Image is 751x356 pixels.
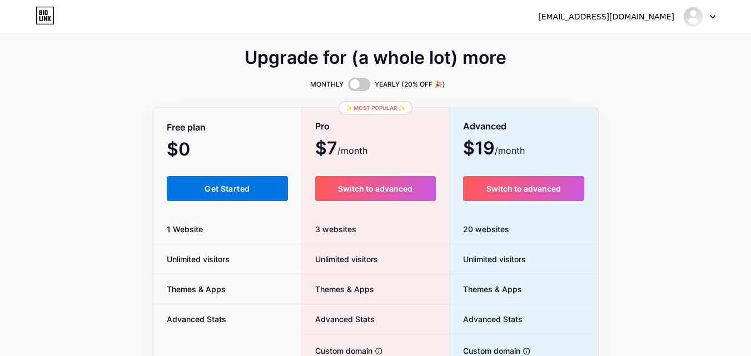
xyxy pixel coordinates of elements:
[683,6,704,27] img: gvxhvxh
[167,143,220,158] span: $0
[463,117,506,136] span: Advanced
[486,184,561,193] span: Switch to advanced
[315,142,367,157] span: $7
[375,79,445,90] span: YEARLY (20% OFF 🎉)
[337,144,367,157] span: /month
[339,101,412,114] div: ✨ Most popular ✨
[302,283,374,295] span: Themes & Apps
[153,223,216,235] span: 1 Website
[463,176,585,201] button: Switch to advanced
[153,283,239,295] span: Themes & Apps
[463,142,525,157] span: $19
[450,283,522,295] span: Themes & Apps
[302,313,375,325] span: Advanced Stats
[245,51,506,64] span: Upgrade for (a whole lot) more
[538,11,674,23] div: [EMAIL_ADDRESS][DOMAIN_NAME]
[450,253,526,265] span: Unlimited visitors
[153,253,243,265] span: Unlimited visitors
[495,144,525,157] span: /month
[205,184,250,193] span: Get Started
[315,117,330,136] span: Pro
[310,79,344,90] span: MONTHLY
[450,214,598,244] div: 20 websites
[315,176,436,201] button: Switch to advanced
[302,253,378,265] span: Unlimited visitors
[302,214,449,244] div: 3 websites
[167,118,206,137] span: Free plan
[338,184,412,193] span: Switch to advanced
[153,313,240,325] span: Advanced Stats
[167,176,289,201] button: Get Started
[450,313,523,325] span: Advanced Stats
